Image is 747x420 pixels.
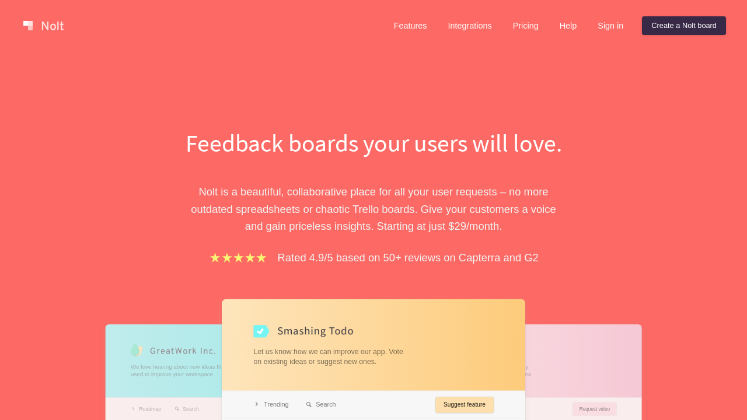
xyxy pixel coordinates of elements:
[208,251,268,264] img: stars.b067e34983.png
[172,126,575,160] h1: Feedback boards your users will love.
[172,183,575,235] p: Nolt is a beautiful, collaborative place for all your user requests – no more outdated spreadshee...
[550,16,587,35] a: Help
[278,249,539,266] p: Rated 4.9/5 based on 50+ reviews on Capterra and G2
[385,16,437,35] a: Features
[588,16,633,35] a: Sign in
[642,16,726,35] a: Create a Nolt board
[504,16,548,35] a: Pricing
[438,16,501,35] a: Integrations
